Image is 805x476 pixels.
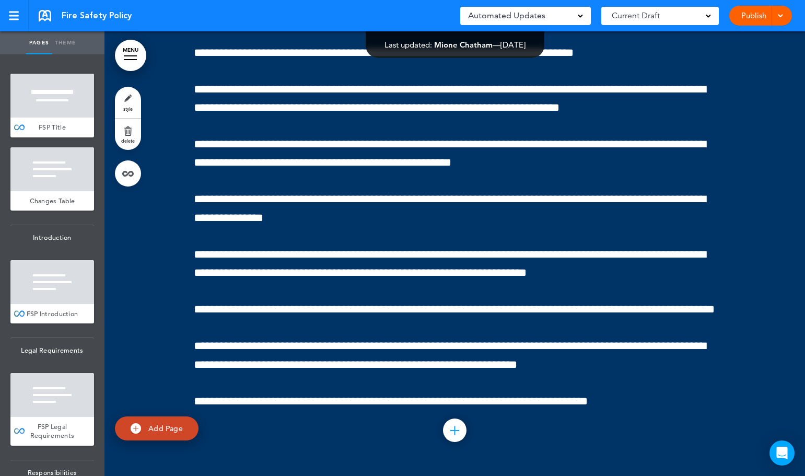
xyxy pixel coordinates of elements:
span: FSP Legal Requirements [30,422,75,440]
a: Changes Table [10,191,94,211]
a: delete [115,119,141,150]
div: — [384,41,526,49]
a: FSP Title [10,118,94,137]
span: Changes Table [30,196,75,205]
span: Add Page [148,424,183,433]
a: FSP Legal Requirements [10,417,94,446]
img: infinity_blue.svg [14,428,25,434]
span: [DATE] [500,40,526,50]
span: Current Draft [612,8,660,23]
span: delete [121,137,135,144]
span: Mione Chatham [434,40,493,50]
span: FSP Title [39,123,66,132]
img: infinity_blue.svg [14,311,25,317]
span: style [123,106,133,112]
a: MENU [115,40,146,71]
span: Fire Safety Policy [62,10,132,21]
div: Open Intercom Messenger [769,440,795,466]
a: Pages [26,31,52,54]
span: Legal Requirements [10,338,94,363]
a: Theme [52,31,78,54]
img: add.svg [131,423,141,434]
a: FSP Introduction [10,304,94,324]
a: Publish [737,6,770,26]
span: Last updated: [384,40,432,50]
a: Add Page [115,416,199,441]
img: infinity_blue.svg [14,124,25,130]
span: Introduction [10,225,94,250]
a: style [115,87,141,118]
span: FSP Introduction [27,309,78,318]
span: Automated Updates [468,8,545,23]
